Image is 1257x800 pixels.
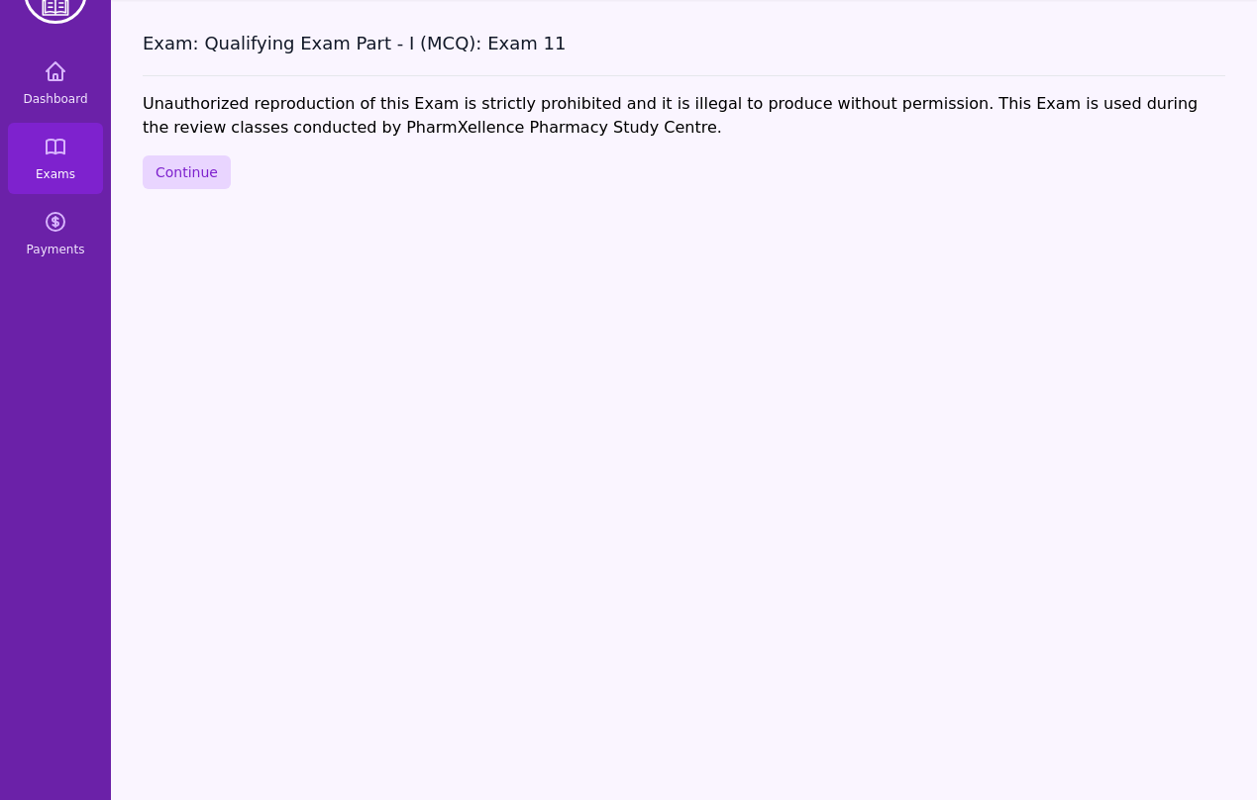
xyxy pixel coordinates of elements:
[23,91,87,107] span: Dashboard
[8,48,103,119] a: Dashboard
[143,155,231,189] button: Continue
[143,92,1225,140] div: Unauthorized reproduction of this Exam is strictly prohibited and it is illegal to produce withou...
[143,32,1225,55] h3: Exam: Qualifying Exam Part - I (MCQ): Exam 11
[8,123,103,194] a: Exams
[27,242,85,257] span: Payments
[36,166,75,182] span: Exams
[8,198,103,269] a: Payments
